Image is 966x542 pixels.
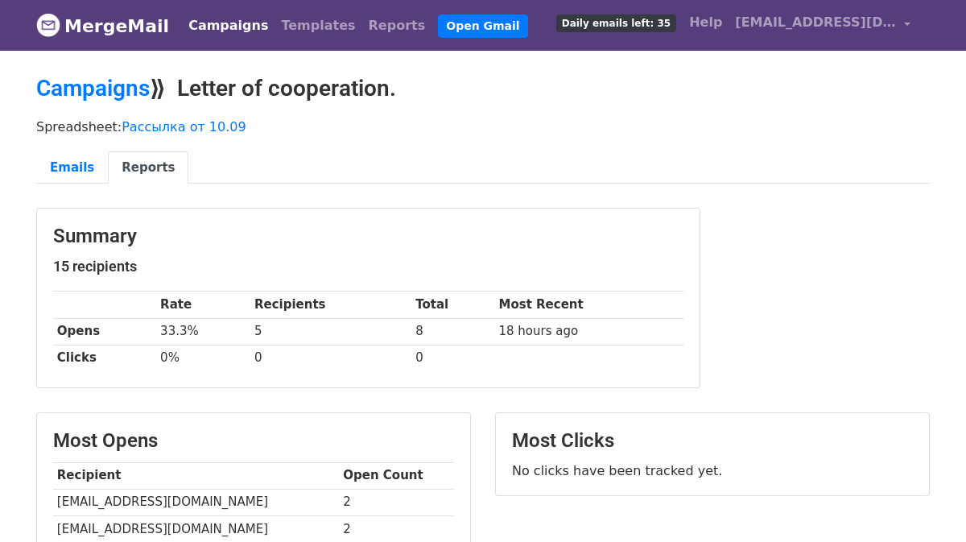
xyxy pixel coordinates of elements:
[36,75,930,102] h2: ⟫ Letter of cooperation.
[250,318,411,345] td: 5
[339,489,454,515] td: 2
[556,14,676,32] span: Daily emails left: 35
[156,345,250,371] td: 0%
[53,318,156,345] th: Opens
[512,462,913,479] p: No clicks have been tracked yet.
[495,292,683,318] th: Most Recent
[122,119,246,134] a: Рассылка от 10.09
[156,318,250,345] td: 33.3%
[550,6,683,39] a: Daily emails left: 35
[339,462,454,489] th: Open Count
[36,151,108,184] a: Emails
[735,13,896,32] span: [EMAIL_ADDRESS][DOMAIN_NAME]
[275,10,361,42] a: Templates
[53,258,683,275] h5: 15 recipients
[411,345,494,371] td: 0
[36,75,150,101] a: Campaigns
[339,515,454,542] td: 2
[108,151,188,184] a: Reports
[729,6,917,44] a: [EMAIL_ADDRESS][DOMAIN_NAME]
[156,292,250,318] th: Rate
[411,318,494,345] td: 8
[250,292,411,318] th: Recipients
[512,429,913,453] h3: Most Clicks
[36,9,169,43] a: MergeMail
[53,489,339,515] td: [EMAIL_ADDRESS][DOMAIN_NAME]
[53,225,683,248] h3: Summary
[36,13,60,37] img: MergeMail logo
[53,462,339,489] th: Recipient
[53,515,339,542] td: [EMAIL_ADDRESS][DOMAIN_NAME]
[438,14,527,38] a: Open Gmail
[495,318,683,345] td: 18 hours ago
[362,10,432,42] a: Reports
[411,292,494,318] th: Total
[36,118,930,135] p: Spreadsheet:
[53,345,156,371] th: Clicks
[250,345,411,371] td: 0
[182,10,275,42] a: Campaigns
[53,429,454,453] h3: Most Opens
[683,6,729,39] a: Help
